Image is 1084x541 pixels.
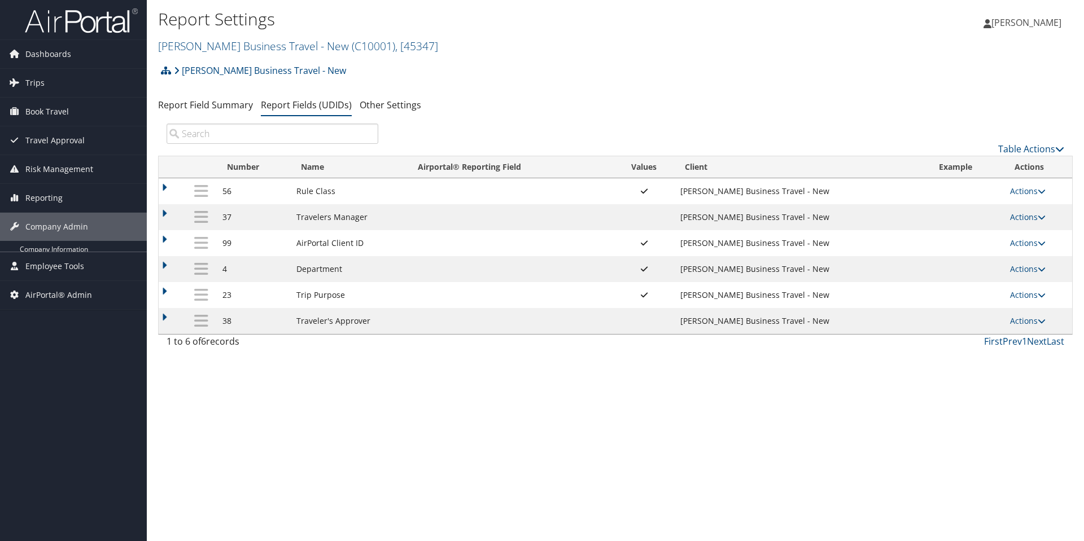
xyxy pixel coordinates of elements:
[25,281,92,309] span: AirPortal® Admin
[25,252,84,280] span: Employee Tools
[675,308,929,334] td: [PERSON_NAME] Business Travel - New
[291,256,408,282] td: Department
[217,308,291,334] td: 38
[217,256,291,282] td: 4
[1010,315,1046,326] a: Actions
[25,126,85,155] span: Travel Approval
[395,38,438,54] span: , [ 45347 ]
[291,156,408,178] th: Name
[360,99,421,111] a: Other Settings
[158,99,253,111] a: Report Field Summary
[352,38,395,54] span: ( C10001 )
[998,143,1064,155] a: Table Actions
[167,335,378,354] div: 1 to 6 of records
[217,230,291,256] td: 99
[1010,212,1046,222] a: Actions
[1010,289,1046,300] a: Actions
[291,230,408,256] td: AirPortal Client ID
[1010,237,1046,248] a: Actions
[675,156,929,178] th: Client
[675,230,929,256] td: [PERSON_NAME] Business Travel - New
[675,256,929,282] td: [PERSON_NAME] Business Travel - New
[291,282,408,308] td: Trip Purpose
[613,156,675,178] th: Values
[25,7,138,34] img: airportal-logo.png
[675,178,929,204] td: [PERSON_NAME] Business Travel - New
[291,178,408,204] td: Rule Class
[167,124,378,144] input: Search
[408,156,613,178] th: Airportal&reg; Reporting Field
[174,59,346,82] a: [PERSON_NAME] Business Travel - New
[217,178,291,204] td: 56
[984,335,1003,348] a: First
[675,282,929,308] td: [PERSON_NAME] Business Travel - New
[25,213,88,241] span: Company Admin
[1047,335,1064,348] a: Last
[291,204,408,230] td: Travelers Manager
[25,184,63,212] span: Reporting
[1022,335,1027,348] a: 1
[1010,186,1046,196] a: Actions
[217,204,291,230] td: 37
[25,155,93,183] span: Risk Management
[217,156,291,178] th: Number
[25,98,69,126] span: Book Travel
[25,69,45,97] span: Trips
[291,308,408,334] td: Traveler's Approver
[929,156,1004,178] th: Example
[158,7,768,31] h1: Report Settings
[675,204,929,230] td: [PERSON_NAME] Business Travel - New
[158,38,438,54] a: [PERSON_NAME] Business Travel - New
[1027,335,1047,348] a: Next
[991,16,1061,29] span: [PERSON_NAME]
[261,99,352,111] a: Report Fields (UDIDs)
[1004,156,1072,178] th: Actions
[201,335,206,348] span: 6
[984,6,1073,39] a: [PERSON_NAME]
[25,40,71,68] span: Dashboards
[217,282,291,308] td: 23
[186,156,217,178] th: : activate to sort column descending
[1003,335,1022,348] a: Prev
[1010,263,1046,274] a: Actions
